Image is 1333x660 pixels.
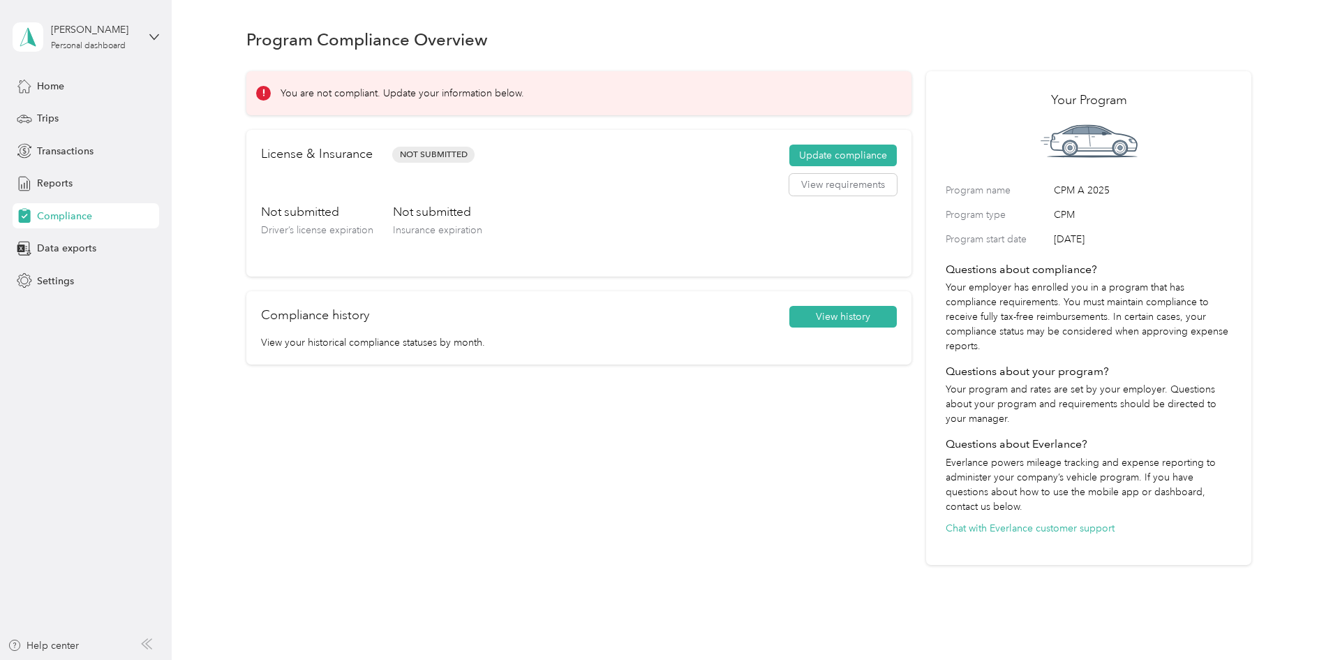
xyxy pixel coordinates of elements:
h3: Not submitted [261,203,373,221]
button: View requirements [789,174,897,196]
div: [PERSON_NAME] [51,22,138,37]
label: Program name [946,183,1049,198]
p: View your historical compliance statuses by month. [261,335,897,350]
span: Insurance expiration [393,224,482,236]
span: Driver’s license expiration [261,224,373,236]
button: Chat with Everlance customer support [946,521,1115,536]
h4: Questions about your program? [946,363,1232,380]
button: View history [789,306,897,328]
span: Data exports [37,241,96,256]
h4: Questions about Everlance? [946,436,1232,453]
label: Program type [946,207,1049,222]
span: Reports [37,176,73,191]
span: Trips [37,111,59,126]
h4: Questions about compliance? [946,261,1232,278]
p: Everlance powers mileage tracking and expense reporting to administer your company’s vehicle prog... [946,455,1232,514]
p: Your employer has enrolled you in a program that has compliance requirements. You must maintain c... [946,280,1232,353]
span: Transactions [37,144,94,159]
span: Settings [37,274,74,288]
span: CPM [1054,207,1232,222]
button: Update compliance [789,145,897,167]
span: [DATE] [1054,232,1232,247]
h2: Compliance history [261,306,369,325]
span: CPM A 2025 [1054,183,1232,198]
h3: Not submitted [393,203,482,221]
p: You are not compliant. Update your information below. [281,86,524,101]
h1: Program Compliance Overview [246,32,488,47]
span: Not Submitted [392,147,475,163]
iframe: Everlance-gr Chat Button Frame [1255,582,1333,660]
span: Home [37,79,64,94]
h2: Your Program [946,91,1232,110]
p: Your program and rates are set by your employer. Questions about your program and requirements sh... [946,382,1232,426]
h2: License & Insurance [261,145,373,163]
span: Compliance [37,209,92,223]
button: Help center [8,638,79,653]
div: Personal dashboard [51,42,126,50]
label: Program start date [946,232,1049,247]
